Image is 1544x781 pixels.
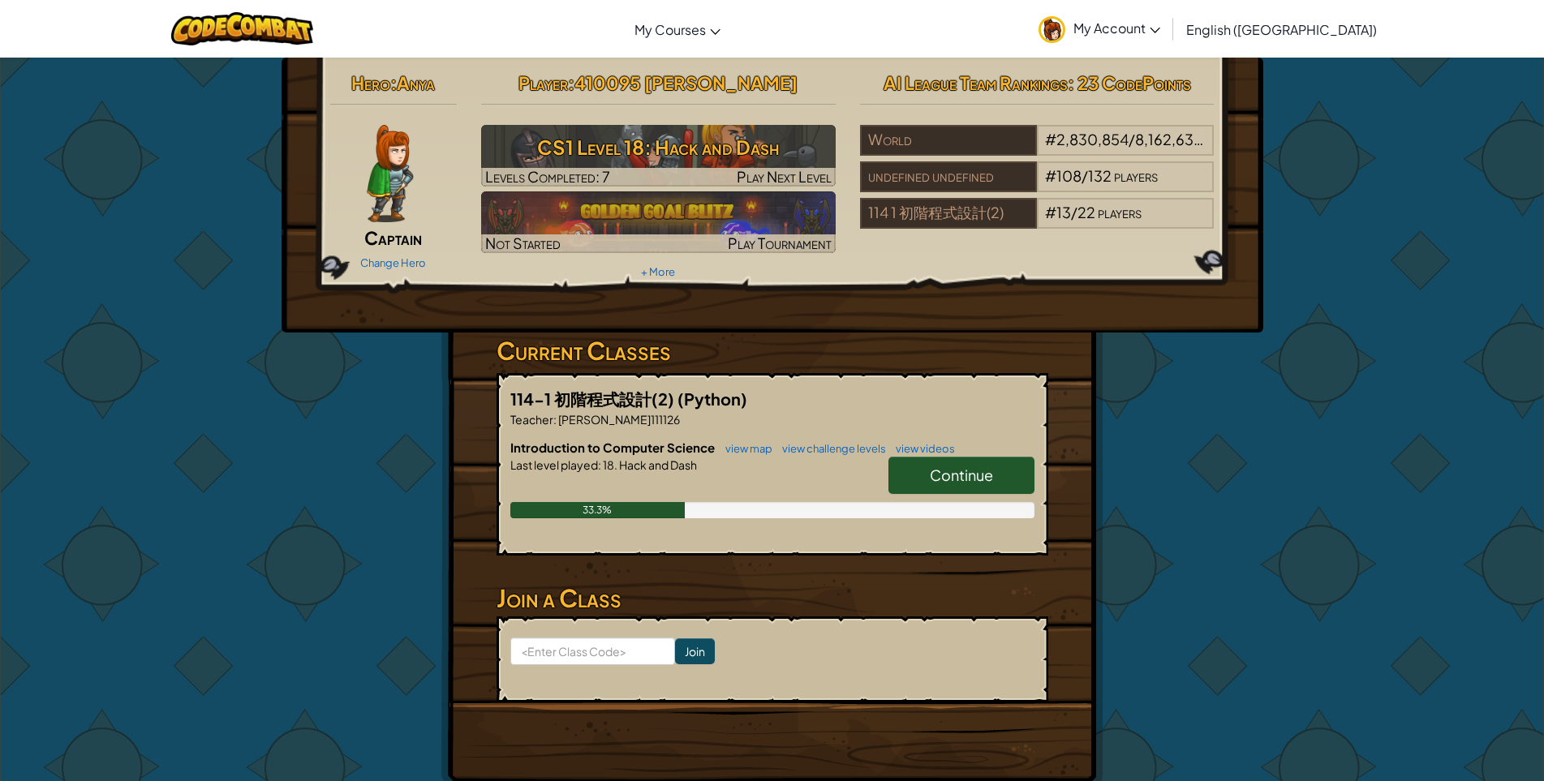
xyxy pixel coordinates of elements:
span: 18. [601,457,617,472]
span: : [553,412,557,427]
a: World#2,830,854/8,162,638players [860,140,1215,159]
span: : [390,71,397,94]
span: Last level played [510,457,598,472]
span: My Courses [634,21,706,38]
span: 22 [1077,203,1095,221]
img: Golden Goal [481,191,836,253]
span: / [1071,203,1077,221]
span: # [1045,130,1056,148]
span: players [1205,130,1249,148]
span: My Account [1073,19,1160,36]
span: 13 [1056,203,1071,221]
span: Play Tournament [728,234,832,252]
img: CodeCombat logo [171,12,313,45]
span: 108 [1056,166,1082,185]
h3: CS1 Level 18: Hack and Dash [481,129,836,165]
span: : [568,71,574,94]
div: 33.3% [510,502,685,518]
span: Player [518,71,568,94]
span: # [1045,166,1056,185]
span: Levels Completed: 7 [485,167,610,186]
span: Hack and Dash [617,457,697,472]
span: (Python) [677,388,747,409]
span: players [1114,166,1158,185]
span: Anya [397,71,435,94]
a: view challenge levels [774,442,886,455]
span: Play Next Level [737,167,832,186]
div: World [860,125,1037,156]
input: <Enter Class Code> [510,637,675,665]
span: # [1045,203,1056,221]
a: Play Next Level [481,125,836,187]
span: Captain [364,226,422,249]
span: : [598,457,601,472]
a: My Account [1030,3,1168,54]
span: AI League Team Rankings [884,71,1068,94]
a: view map [717,442,772,455]
span: 114-1 初階程式設計(2) [510,388,677,409]
span: English ([GEOGRAPHIC_DATA]) [1186,21,1377,38]
span: 8,162,638 [1135,130,1203,148]
span: / [1082,166,1088,185]
a: 114 1 初階程式設計(2)#13/22players [860,213,1215,232]
span: Introduction to Computer Science [510,440,717,455]
a: view videos [888,442,955,455]
a: + More [641,265,675,278]
span: Not Started [485,234,561,252]
a: Change Hero [360,256,426,269]
span: players [1098,203,1142,221]
span: Teacher [510,412,553,427]
span: Continue [930,466,993,484]
img: captain-pose.png [367,125,413,222]
span: 2,830,854 [1056,130,1129,148]
img: avatar [1039,16,1065,43]
div: undefined undefined [860,161,1037,192]
h3: Join a Class [497,580,1048,616]
a: undefined undefined#108/132players [860,177,1215,195]
a: English ([GEOGRAPHIC_DATA]) [1178,7,1385,51]
span: 410095 [PERSON_NAME] [574,71,798,94]
span: / [1129,130,1135,148]
input: Join [675,638,715,664]
span: 132 [1088,166,1112,185]
div: 114 1 初階程式設計(2) [860,198,1037,229]
a: Not StartedPlay Tournament [481,191,836,253]
span: : 23 CodePoints [1068,71,1191,94]
span: [PERSON_NAME]111126 [557,412,680,427]
span: Hero [351,71,390,94]
a: My Courses [626,7,729,51]
img: CS1 Level 18: Hack and Dash [481,125,836,187]
h3: Current Classes [497,333,1048,369]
